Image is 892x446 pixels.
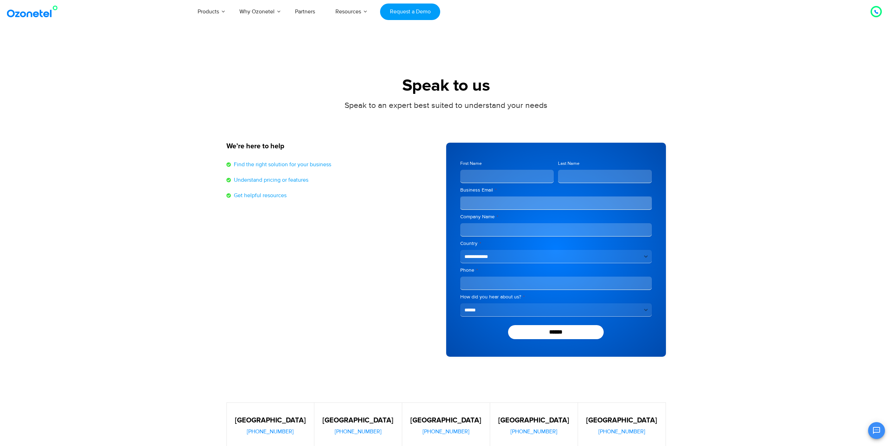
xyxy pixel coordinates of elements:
a: [PHONE_NUMBER] [335,429,381,434]
label: Last Name [558,160,652,167]
a: [PHONE_NUMBER] [598,429,645,434]
label: Business Email [460,187,652,194]
button: Open chat [868,422,885,439]
span: Speak to an expert best suited to understand your needs [345,101,547,110]
h5: [GEOGRAPHIC_DATA] [234,417,307,424]
h5: [GEOGRAPHIC_DATA] [497,417,571,424]
label: Country [460,240,652,247]
a: [PHONE_NUMBER] [511,429,557,434]
h1: Speak to us [226,76,666,96]
a: Request a Demo [380,4,440,20]
label: How did you hear about us? [460,293,652,300]
a: [PHONE_NUMBER] [247,429,294,434]
h5: [GEOGRAPHIC_DATA] [585,417,659,424]
span: Find the right solution for your business [232,160,331,169]
span: Get helpful resources [232,191,287,200]
h5: [GEOGRAPHIC_DATA] [321,417,395,424]
label: Phone [460,267,652,274]
label: Company Name [460,213,652,220]
span: Understand pricing or features [232,176,308,184]
label: First Name [460,160,554,167]
h5: [GEOGRAPHIC_DATA] [409,417,483,424]
a: [PHONE_NUMBER] [423,429,469,434]
h5: We’re here to help [226,143,439,150]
